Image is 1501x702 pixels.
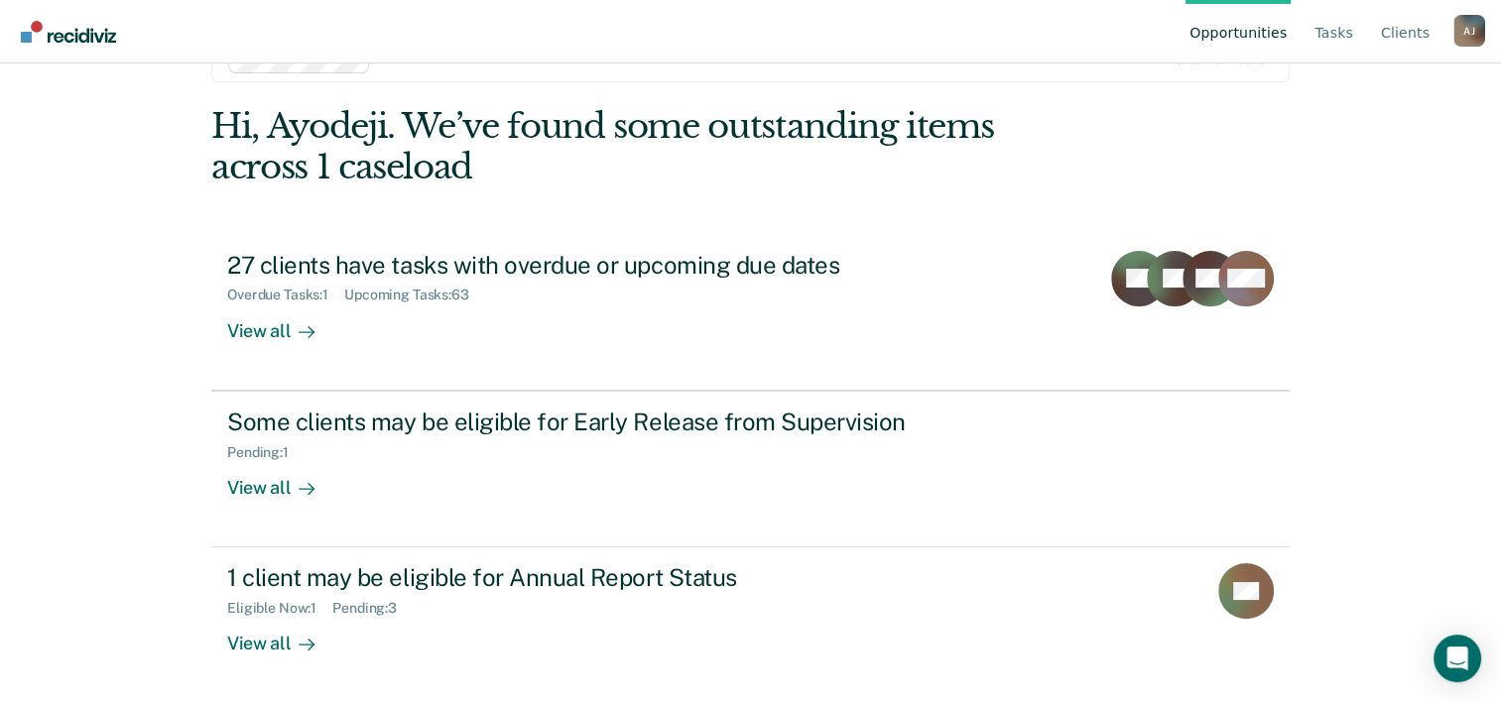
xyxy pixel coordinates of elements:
[227,563,924,592] div: 1 client may be eligible for Annual Report Status
[332,600,413,617] div: Pending : 3
[21,21,116,43] img: Recidiviz
[1453,15,1485,47] div: A J
[344,287,485,303] div: Upcoming Tasks : 63
[227,408,924,436] div: Some clients may be eligible for Early Release from Supervision
[227,617,338,655] div: View all
[227,460,338,499] div: View all
[211,106,1073,187] div: Hi, Ayodeji. We’ve found some outstanding items across 1 caseload
[211,391,1290,547] a: Some clients may be eligible for Early Release from SupervisionPending:1View all
[227,444,305,461] div: Pending : 1
[227,287,344,303] div: Overdue Tasks : 1
[227,251,924,280] div: 27 clients have tasks with overdue or upcoming due dates
[227,303,338,342] div: View all
[227,600,332,617] div: Eligible Now : 1
[1453,15,1485,47] button: Profile dropdown button
[211,235,1290,391] a: 27 clients have tasks with overdue or upcoming due datesOverdue Tasks:1Upcoming Tasks:63View all
[1434,635,1481,682] div: Open Intercom Messenger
